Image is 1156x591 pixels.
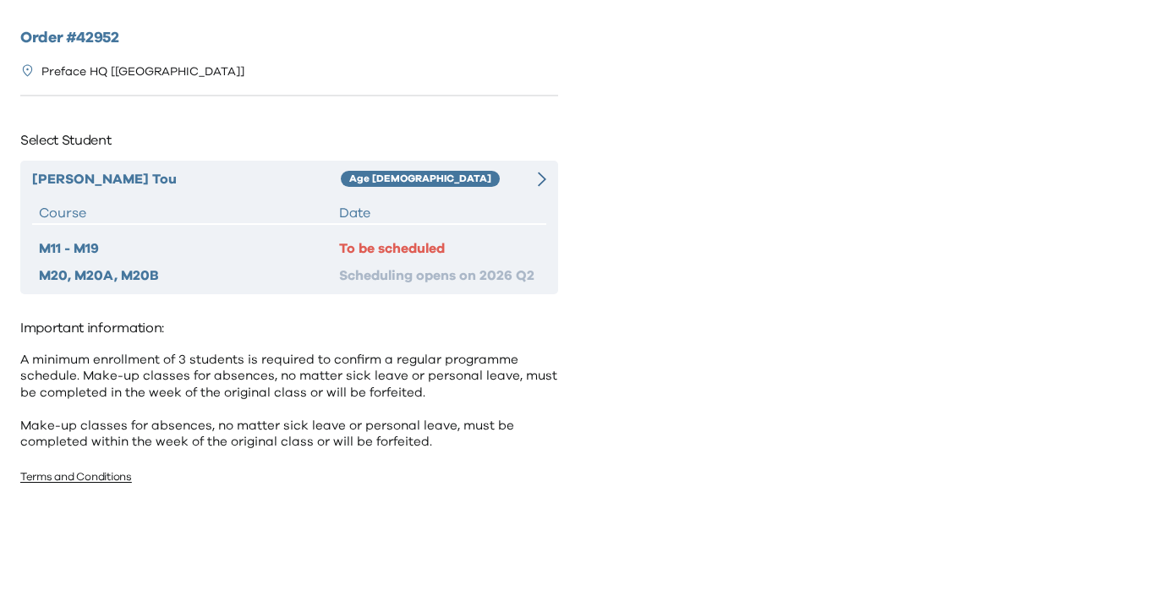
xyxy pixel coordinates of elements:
div: [PERSON_NAME] Tou [32,169,341,189]
div: To be scheduled [339,238,540,259]
p: Select Student [20,127,558,154]
p: Preface HQ [[GEOGRAPHIC_DATA]] [41,63,244,81]
div: Scheduling opens on 2026 Q2 [339,265,540,286]
h2: Order # 42952 [20,27,558,50]
div: Age [DEMOGRAPHIC_DATA] [341,171,500,188]
div: M11 - M19 [39,238,339,259]
p: Important information: [20,315,558,342]
div: M20, M20A, M20B [39,265,339,286]
div: Course [39,203,339,223]
a: Terms and Conditions [20,472,132,483]
div: Date [339,203,540,223]
p: A minimum enrollment of 3 students is required to confirm a regular programme schedule. Make-up c... [20,352,558,451]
